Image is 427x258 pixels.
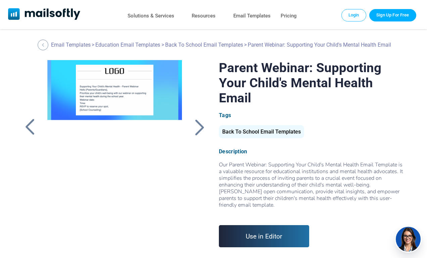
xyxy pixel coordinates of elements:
a: Solutions & Services [128,11,174,21]
a: Back To School Email Templates [165,42,243,48]
a: Pricing [281,11,297,21]
a: Back [21,118,38,136]
a: Use in Editor [219,225,309,247]
a: Back [38,40,50,50]
div: Our Parent Webinar: Supporting Your Child's Mental Health Email Template is a valuable resource f... [219,161,406,215]
a: Mailsoftly [8,8,80,21]
div: Description [219,148,406,155]
a: Education Email Templates [95,42,160,48]
a: Trial [369,9,416,21]
h1: Parent Webinar: Supporting Your Child's Mental Health Email [219,60,406,105]
a: Email Templates [51,42,91,48]
a: Back To School Email Templates [219,131,304,134]
a: Email Templates [233,11,271,21]
div: Back To School Email Templates [219,125,304,138]
a: Back [191,118,208,136]
a: Login [341,9,366,21]
a: Resources [192,11,216,21]
a: Parent Webinar: Supporting Your Child's Mental Health Email [40,60,189,228]
div: Tags [219,112,406,118]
